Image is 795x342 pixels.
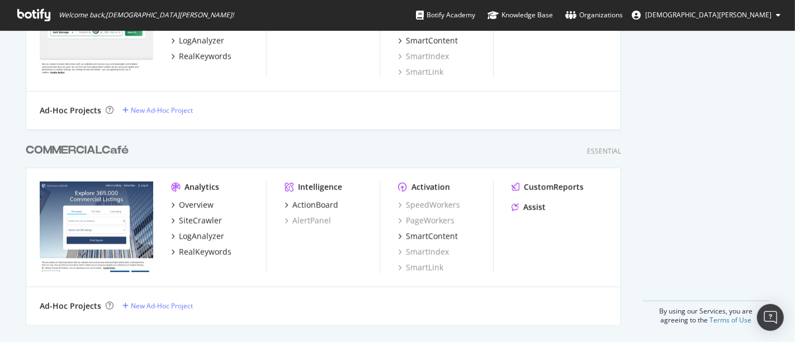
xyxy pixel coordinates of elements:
img: commercialsearch.com [40,182,153,272]
a: Assist [512,202,546,213]
a: New Ad-Hoc Project [122,106,193,115]
div: Overview [179,199,214,211]
a: SmartIndex [398,51,449,62]
div: Keywords by Traffic [124,66,188,73]
a: SmartContent [398,231,458,242]
div: SiteCrawler [179,215,222,226]
img: tab_keywords_by_traffic_grey.svg [111,65,120,74]
div: Intelligence [298,182,342,193]
a: New Ad-Hoc Project [122,301,193,311]
div: Domain: [DOMAIN_NAME] [29,29,123,38]
a: SmartLink [398,66,443,78]
img: website_grey.svg [18,29,27,38]
div: Domain Overview [42,66,100,73]
img: logo_orange.svg [18,18,27,27]
div: RealKeywords [179,246,231,258]
span: Welcome back, [DEMOGRAPHIC_DATA][PERSON_NAME] ! [59,11,234,20]
div: Assist [523,202,546,213]
a: SmartContent [398,35,458,46]
div: Ad-Hoc Projects [40,301,101,312]
a: Overview [171,199,214,211]
a: LogAnalyzer [171,35,224,46]
div: New Ad-Hoc Project [131,301,193,311]
div: CustomReports [524,182,584,193]
a: RealKeywords [171,246,231,258]
div: Botify Academy [416,9,475,21]
div: New Ad-Hoc Project [131,106,193,115]
a: SpeedWorkers [398,199,460,211]
a: AlertPanel [285,215,331,226]
div: Organizations [565,9,623,21]
div: SmartContent [406,35,458,46]
div: Analytics [184,182,219,193]
a: LogAnalyzer [171,231,224,242]
div: COMMERCIALCafé [26,142,129,159]
a: SiteCrawler [171,215,222,226]
div: Essential [587,146,621,156]
span: Cristian Vasadi [645,10,772,20]
button: [DEMOGRAPHIC_DATA][PERSON_NAME] [623,6,789,24]
div: RealKeywords [179,51,231,62]
div: Open Intercom Messenger [757,304,784,331]
a: ActionBoard [285,199,338,211]
div: Activation [411,182,450,193]
a: SmartIndex [398,246,449,258]
div: ActionBoard [292,199,338,211]
div: Knowledge Base [488,9,553,21]
div: By using our Services, you are agreeing to the [643,301,769,325]
a: Terms of Use [710,315,752,325]
div: Ad-Hoc Projects [40,105,101,116]
img: tab_domain_overview_orange.svg [30,65,39,74]
div: SmartContent [406,231,458,242]
div: LogAnalyzer [179,35,224,46]
div: LogAnalyzer [179,231,224,242]
a: COMMERCIALCafé [26,142,133,159]
a: PageWorkers [398,215,455,226]
a: SmartLink [398,262,443,273]
a: RealKeywords [171,51,231,62]
a: CustomReports [512,182,584,193]
div: v 4.0.25 [31,18,55,27]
